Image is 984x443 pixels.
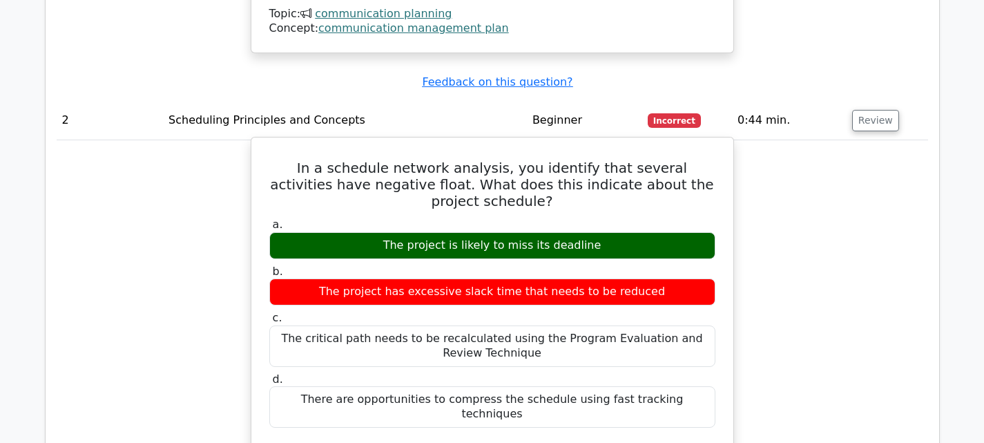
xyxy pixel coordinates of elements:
td: 2 [57,101,164,140]
span: c. [273,311,282,324]
a: communication planning [315,7,452,20]
div: The critical path needs to be recalculated using the Program Evaluation and Review Technique [269,326,715,367]
h5: In a schedule network analysis, you identify that several activities have negative float. What do... [268,160,717,209]
span: Incorrect [648,113,701,127]
div: Concept: [269,21,715,36]
div: There are opportunities to compress the schedule using fast tracking techniques [269,386,715,428]
a: communication management plan [318,21,509,35]
span: b. [273,265,283,278]
span: a. [273,218,283,231]
td: 0:44 min. [732,101,847,140]
div: The project is likely to miss its deadline [269,232,715,259]
button: Review [852,110,899,131]
a: Feedback on this question? [422,75,572,88]
td: Beginner [527,101,642,140]
td: Scheduling Principles and Concepts [163,101,527,140]
span: d. [273,373,283,386]
div: Topic: [269,7,715,21]
div: The project has excessive slack time that needs to be reduced [269,279,715,305]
